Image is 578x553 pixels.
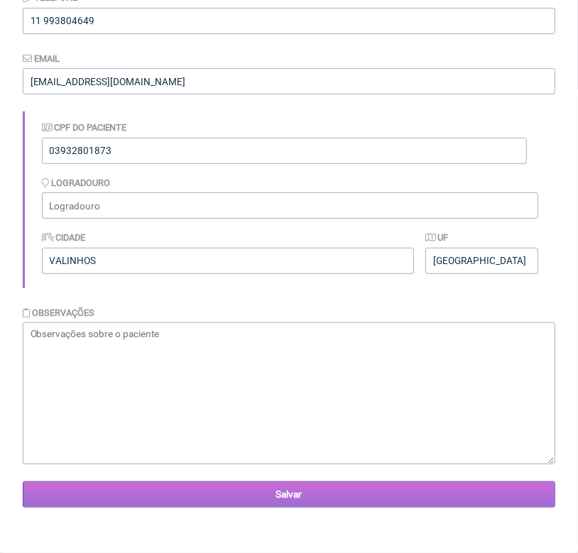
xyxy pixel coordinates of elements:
input: Cidade [42,248,414,274]
label: UF [425,232,448,243]
input: paciente@email.com [23,68,555,94]
input: Salvar [23,481,555,508]
input: Logradouro [42,192,538,219]
input: UF [425,248,538,274]
input: Identificação do Paciente [42,138,527,164]
input: 21 9124 2137 [23,8,555,34]
label: Cidade [42,232,85,243]
label: Logradouro [42,177,110,188]
label: CPF do Paciente [42,122,127,133]
label: Email [23,53,60,64]
label: Observações [23,307,94,318]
